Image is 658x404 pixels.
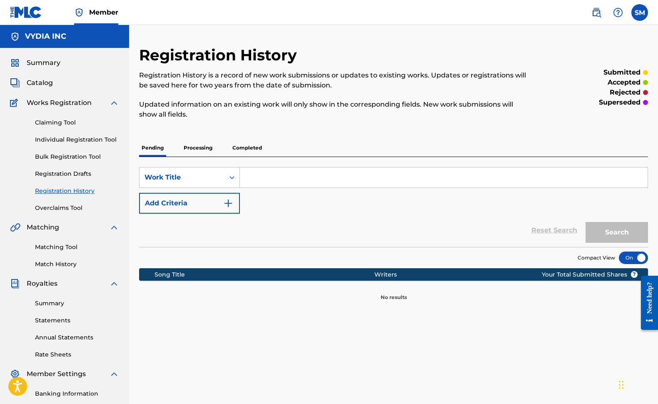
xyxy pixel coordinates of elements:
iframe: Resource Center [635,269,658,337]
form: Search Form [139,167,648,247]
a: Rate Sheets [35,350,119,359]
span: Compact View [578,254,615,262]
img: Works Registration [10,98,21,108]
iframe: Chat Widget [616,364,658,404]
img: Top Rightsholder [74,7,84,17]
a: Statements [35,316,119,325]
img: expand [109,279,119,289]
img: 9d2ae6d4665cec9f34b9.svg [223,198,233,208]
img: help [613,7,623,17]
a: Annual Statements [35,333,119,342]
img: Member Settings [10,369,20,379]
a: Match History [35,260,119,269]
span: Member [89,7,118,17]
img: Catalog [10,78,20,88]
a: Claiming Tool [35,118,119,127]
span: Your Total Submitted Shares [542,270,638,279]
span: Summary [27,58,60,68]
p: accepted [608,77,641,87]
button: Add Criteria [139,193,240,214]
div: Song Title [155,270,375,279]
p: No results [381,284,407,301]
div: Help [610,4,626,21]
img: expand [109,98,119,108]
a: Matching Tool [35,243,119,252]
a: Overclaims Tool [35,204,119,212]
a: CatalogCatalog [10,78,53,88]
img: Accounts [10,32,20,42]
img: search [591,7,601,17]
p: Registration History is a record of new work submissions or updates to existing works. Updates or... [139,70,531,90]
span: Member Settings [27,369,86,379]
span: Catalog [27,78,53,88]
div: User Menu [631,4,648,21]
img: expand [109,222,119,232]
img: Royalties [10,279,20,289]
span: ? [631,271,638,278]
span: Works Registration [27,98,92,108]
a: Registration Drafts [35,170,119,178]
a: Registration History [35,187,119,195]
a: Banking Information [35,389,119,398]
img: Summary [10,58,20,68]
a: Individual Registration Tool [35,135,119,144]
p: Updated information on an existing work will only show in the corresponding fields. New work subm... [139,100,531,120]
h2: Registration History [139,46,301,65]
h5: VYDIA INC [25,32,66,41]
span: Royalties [27,279,57,289]
p: rejected [610,87,641,97]
a: Summary [35,299,119,308]
p: superseded [599,97,641,107]
span: Matching [27,222,59,232]
img: MLC Logo [10,6,42,18]
a: SummarySummary [10,58,60,68]
img: Matching [10,222,20,232]
a: Bulk Registration Tool [35,152,119,161]
div: Work Title [145,172,219,182]
p: submitted [603,67,641,77]
p: Completed [230,139,264,157]
p: Pending [139,139,166,157]
p: Processing [181,139,215,157]
div: Writers [374,270,568,279]
a: Public Search [588,4,605,21]
img: expand [109,369,119,379]
div: Drag [619,372,624,397]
